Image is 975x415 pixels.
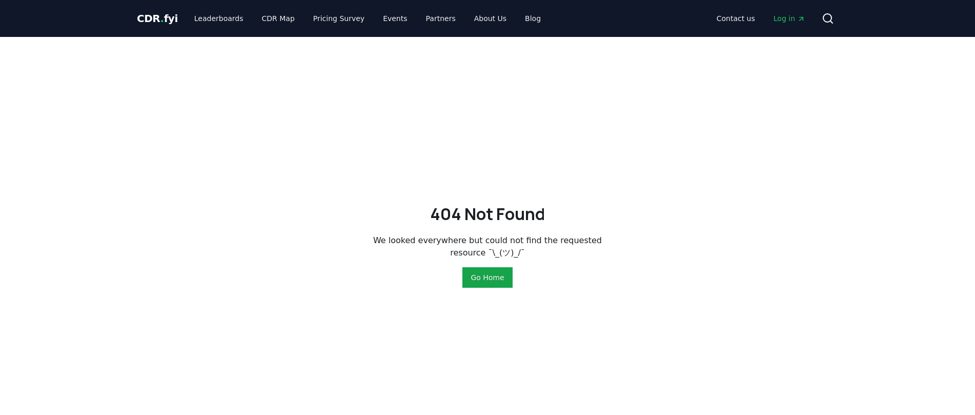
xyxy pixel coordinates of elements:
[708,9,814,28] nav: Main
[305,9,373,28] a: Pricing Survey
[418,9,464,28] a: Partners
[160,12,164,25] span: .
[186,9,252,28] a: Leaderboards
[466,9,515,28] a: About Us
[462,267,512,288] button: Go Home
[186,9,549,28] nav: Main
[774,13,805,24] span: Log in
[708,9,763,28] a: Contact us
[254,9,303,28] a: CDR Map
[137,11,178,26] a: CDR.fyi
[137,12,178,25] span: CDR fyi
[517,9,549,28] a: Blog
[430,202,545,226] h2: 404 Not Found
[375,9,415,28] a: Events
[765,9,814,28] a: Log in
[373,234,602,259] p: We looked everywhere but could not find the requested resource ¯\_(ツ)_/¯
